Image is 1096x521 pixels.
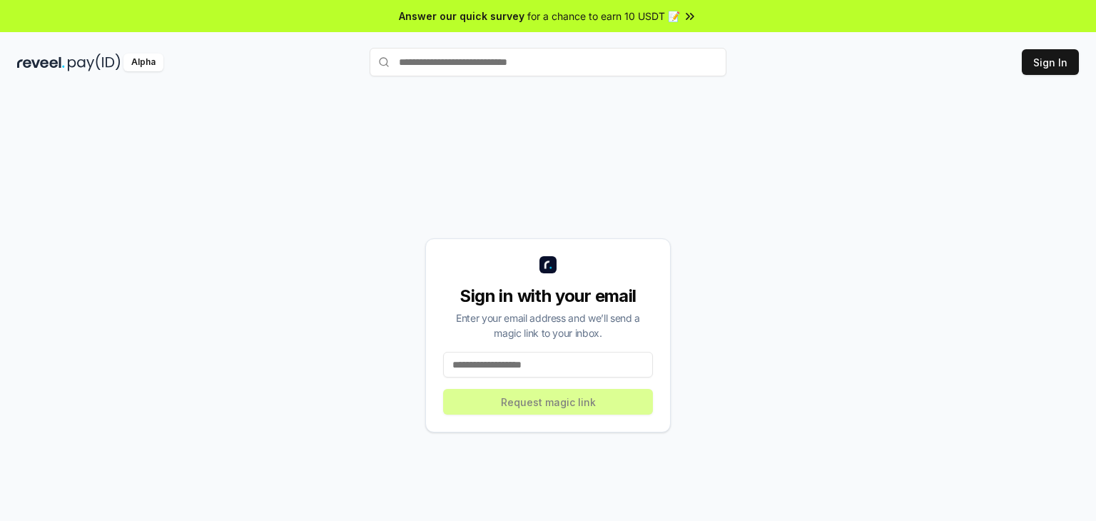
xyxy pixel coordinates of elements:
img: pay_id [68,54,121,71]
div: Alpha [123,54,163,71]
button: Sign In [1022,49,1079,75]
img: reveel_dark [17,54,65,71]
div: Sign in with your email [443,285,653,308]
img: logo_small [539,256,557,273]
div: Enter your email address and we’ll send a magic link to your inbox. [443,310,653,340]
span: for a chance to earn 10 USDT 📝 [527,9,680,24]
span: Answer our quick survey [399,9,524,24]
